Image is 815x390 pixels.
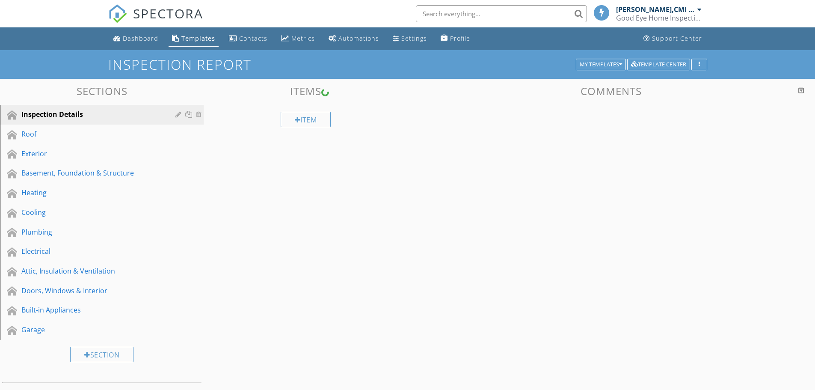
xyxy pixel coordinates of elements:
[225,31,271,47] a: Contacts
[108,4,127,23] img: The Best Home Inspection Software - Spectora
[123,34,158,42] div: Dashboard
[631,62,686,68] div: Template Center
[239,34,267,42] div: Contacts
[133,4,203,22] span: SPECTORA
[21,227,163,237] div: Plumbing
[437,31,474,47] a: Company Profile
[21,246,163,256] div: Electrical
[110,31,162,47] a: Dashboard
[181,34,215,42] div: Templates
[616,5,695,14] div: [PERSON_NAME],CMI OHI.2019004720
[616,14,702,22] div: Good Eye Home Inspections, Sewer Scopes & Mold Testing
[21,207,163,217] div: Cooling
[652,34,702,42] div: Support Center
[416,5,587,22] input: Search everything...
[21,325,163,335] div: Garage
[108,57,707,72] h1: Inspection Report
[580,62,622,68] div: My Templates
[21,266,163,276] div: Attic, Insulation & Ventilation
[21,286,163,296] div: Doors, Windows & Interior
[389,31,430,47] a: Settings
[325,31,382,47] a: Automations (Basic)
[108,12,203,30] a: SPECTORA
[21,149,163,159] div: Exterior
[21,109,163,119] div: Inspection Details
[21,188,163,198] div: Heating
[21,168,163,178] div: Basement, Foundation & Structure
[627,59,690,71] button: Template Center
[640,31,705,47] a: Support Center
[401,34,427,42] div: Settings
[413,85,810,97] h3: Comments
[281,112,331,127] div: Item
[450,34,470,42] div: Profile
[21,129,163,139] div: Roof
[627,60,690,68] a: Template Center
[278,31,318,47] a: Metrics
[70,347,133,362] div: Section
[21,305,163,315] div: Built-in Appliances
[169,31,219,47] a: Templates
[576,59,626,71] button: My Templates
[291,34,315,42] div: Metrics
[338,34,379,42] div: Automations
[204,85,407,97] h3: Items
